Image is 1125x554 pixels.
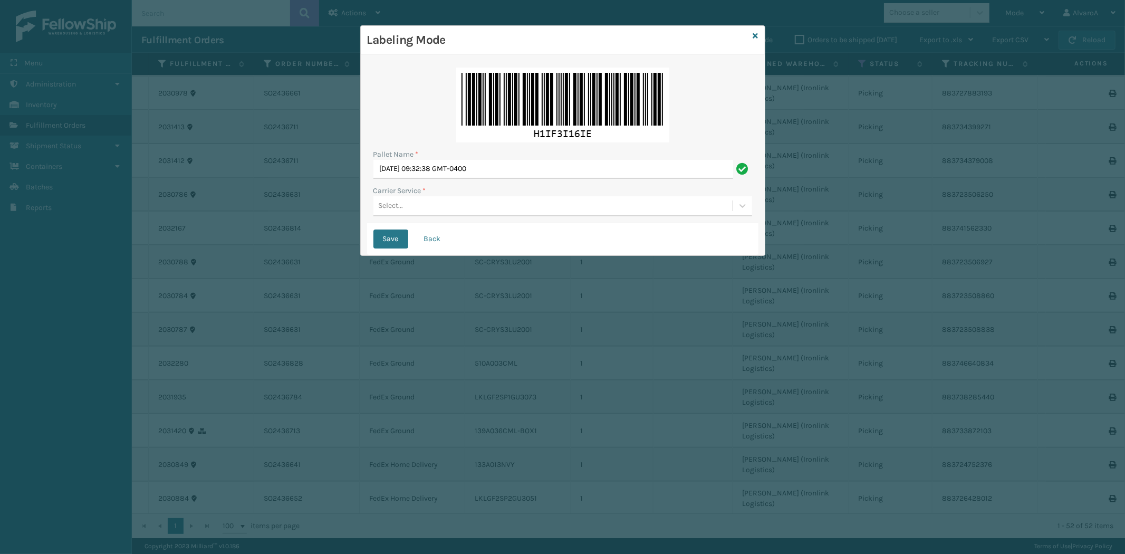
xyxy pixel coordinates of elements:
[373,230,408,249] button: Save
[367,32,749,48] h3: Labeling Mode
[415,230,450,249] button: Back
[373,185,426,196] label: Carrier Service
[379,200,403,212] div: Select...
[373,149,419,160] label: Pallet Name
[456,68,669,142] img: sw9ctgAAAAZJREFUAwAK9LJyA+qMLAAAAABJRU5ErkJggg==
